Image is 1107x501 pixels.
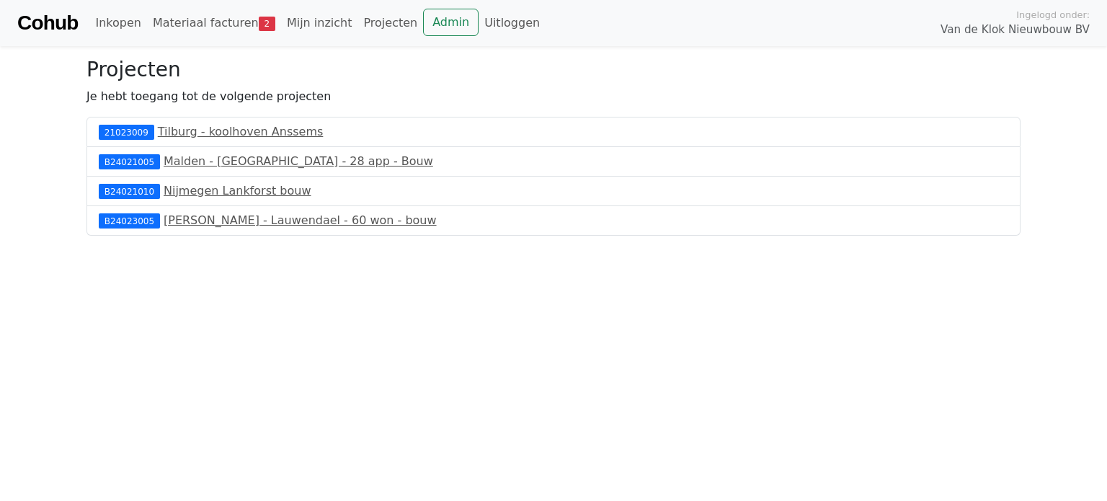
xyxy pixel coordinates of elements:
[941,22,1090,38] span: Van de Klok Nieuwbouw BV
[99,154,160,169] div: B24021005
[357,9,423,37] a: Projecten
[86,58,1021,82] h3: Projecten
[158,125,324,138] a: Tilburg - koolhoven Anssems
[99,213,160,228] div: B24023005
[17,6,78,40] a: Cohub
[147,9,281,37] a: Materiaal facturen2
[164,184,311,198] a: Nijmegen Lankforst bouw
[99,125,154,139] div: 21023009
[259,17,275,31] span: 2
[1016,8,1090,22] span: Ingelogd onder:
[164,213,437,227] a: [PERSON_NAME] - Lauwendael - 60 won - bouw
[479,9,546,37] a: Uitloggen
[164,154,433,168] a: Malden - [GEOGRAPHIC_DATA] - 28 app - Bouw
[89,9,146,37] a: Inkopen
[281,9,358,37] a: Mijn inzicht
[423,9,479,36] a: Admin
[86,88,1021,105] p: Je hebt toegang tot de volgende projecten
[99,184,160,198] div: B24021010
